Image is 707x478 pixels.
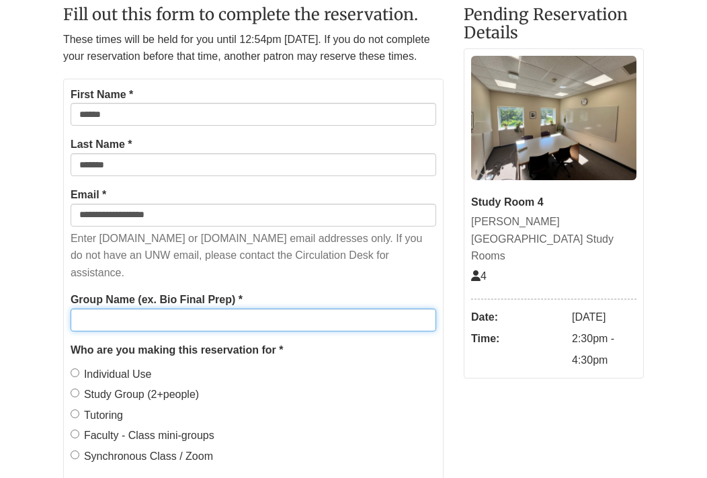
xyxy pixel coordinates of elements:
[71,86,133,104] label: First Name *
[71,389,79,397] input: Study Group (2+people)
[471,270,487,282] span: The capacity of this space
[71,407,123,424] label: Tutoring
[71,136,132,153] label: Last Name *
[71,409,79,418] input: Tutoring
[471,56,636,180] img: Study Room 4
[471,213,636,265] div: [PERSON_NAME][GEOGRAPHIC_DATA] Study Rooms
[71,342,436,359] legend: Who are you making this reservation for *
[464,6,644,42] h2: Pending Reservation Details
[71,450,79,459] input: Synchronous Class / Zoom
[71,186,106,204] label: Email *
[471,194,636,211] div: Study Room 4
[471,307,565,328] dt: Date:
[471,328,565,350] dt: Time:
[71,430,79,438] input: Faculty - Class mini-groups
[71,386,199,403] label: Study Group (2+people)
[71,366,152,383] label: Individual Use
[71,291,243,309] label: Group Name (ex. Bio Final Prep) *
[572,307,636,328] dd: [DATE]
[71,448,213,465] label: Synchronous Class / Zoom
[572,328,636,371] dd: 2:30pm - 4:30pm
[63,6,444,24] h2: Fill out this form to complete the reservation.
[71,230,436,282] p: Enter [DOMAIN_NAME] or [DOMAIN_NAME] email addresses only. If you do not have an UNW email, pleas...
[71,427,214,444] label: Faculty - Class mini-groups
[71,368,79,377] input: Individual Use
[63,31,444,65] p: These times will be held for you until 12:54pm [DATE]. If you do not complete your reservation be...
